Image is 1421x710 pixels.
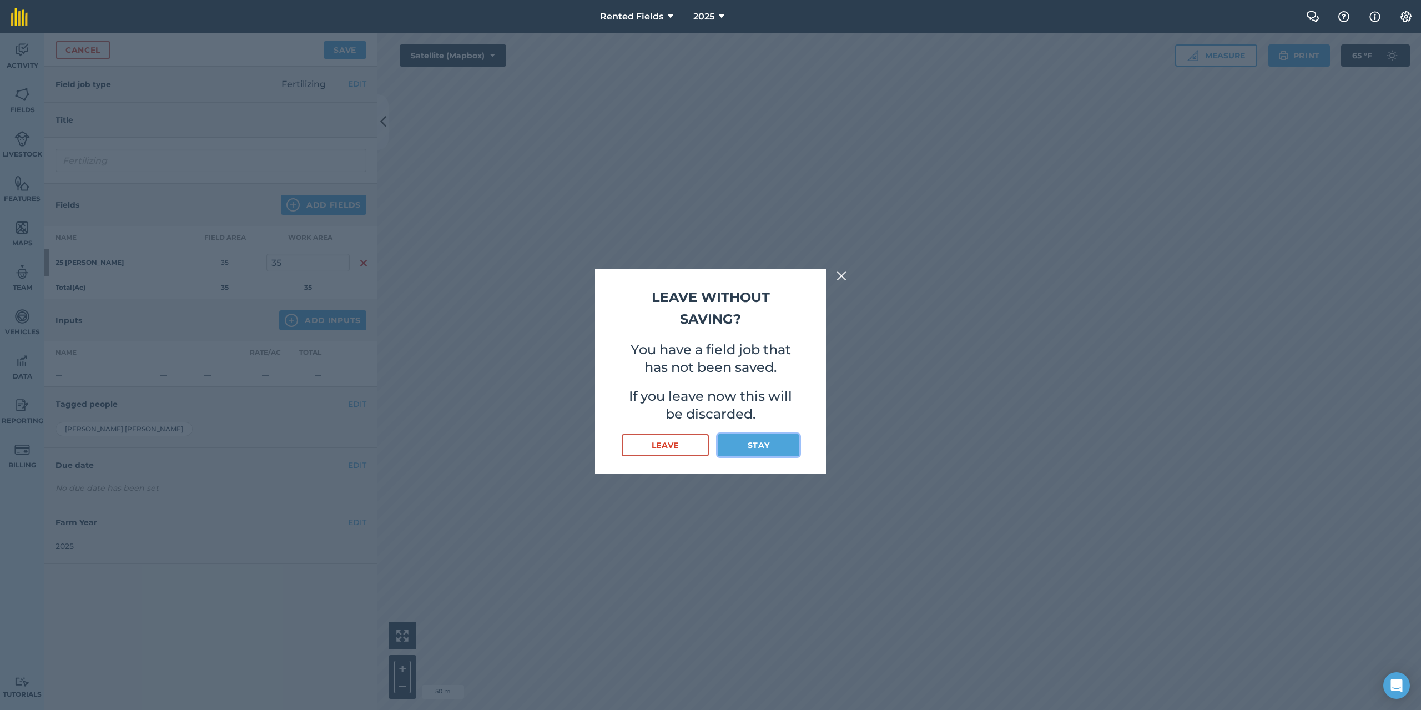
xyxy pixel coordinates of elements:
img: svg+xml;base64,PHN2ZyB4bWxucz0iaHR0cDovL3d3dy53My5vcmcvMjAwMC9zdmciIHdpZHRoPSIyMiIgaGVpZ2h0PSIzMC... [837,269,846,283]
h2: Leave without saving? [622,287,799,330]
img: fieldmargin Logo [11,8,28,26]
img: A question mark icon [1337,11,1351,22]
button: Stay [718,434,799,456]
p: You have a field job that has not been saved. [622,341,799,376]
img: Two speech bubbles overlapping with the left bubble in the forefront [1306,11,1319,22]
span: Rented Fields [600,10,663,23]
div: Open Intercom Messenger [1383,672,1410,699]
p: If you leave now this will be discarded. [622,387,799,423]
img: A cog icon [1399,11,1413,22]
img: svg+xml;base64,PHN2ZyB4bWxucz0iaHR0cDovL3d3dy53My5vcmcvMjAwMC9zdmciIHdpZHRoPSIxNyIgaGVpZ2h0PSIxNy... [1369,10,1380,23]
span: 2025 [693,10,714,23]
button: Leave [622,434,709,456]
